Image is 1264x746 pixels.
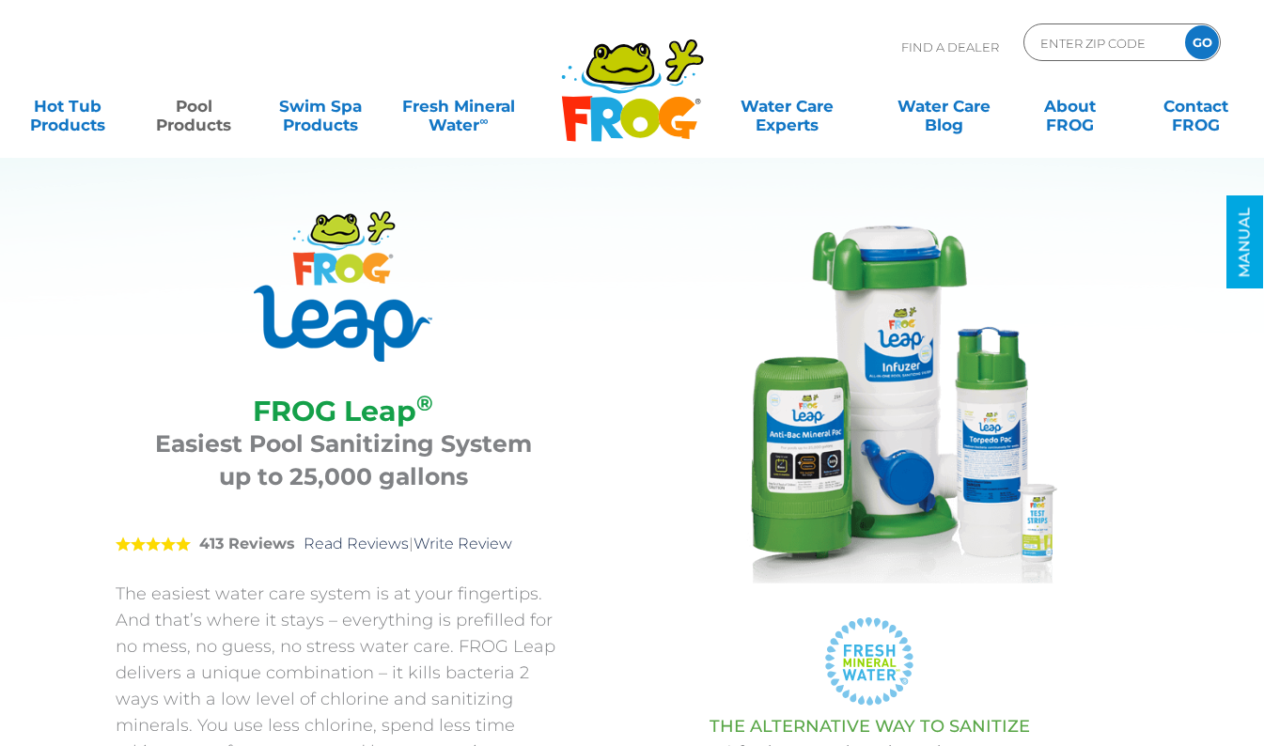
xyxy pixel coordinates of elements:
a: MANUAL [1226,196,1263,289]
p: Find A Dealer [901,23,999,70]
sup: ∞ [479,114,488,128]
input: GO [1185,25,1219,59]
a: AboutFROG [1021,87,1118,125]
h3: THE ALTERNATIVE WAY TO SANITIZE [618,717,1121,736]
h3: Easiest Pool Sanitizing System up to 25,000 gallons [139,427,548,493]
h2: FROG Leap [139,395,548,427]
a: Write Review [414,535,512,552]
a: PoolProducts [145,87,242,125]
a: Water CareBlog [895,87,992,125]
a: Swim SpaProducts [271,87,368,125]
span: 5 [116,536,191,552]
input: Zip Code Form [1038,29,1165,56]
a: ContactFROG [1147,87,1245,125]
div: | [116,507,571,581]
sup: ® [416,390,433,416]
a: Hot TubProducts [19,87,117,125]
a: Fresh MineralWater∞ [398,87,521,125]
a: Read Reviews [304,535,409,552]
a: Water CareExperts [708,87,867,125]
strong: 413 Reviews [199,535,295,552]
img: Product Logo [254,211,432,362]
